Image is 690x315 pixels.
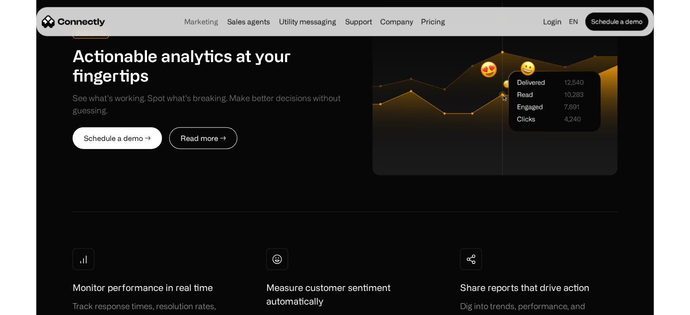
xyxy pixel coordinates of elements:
a: Utility messaging [275,18,340,25]
a: Login [539,15,565,28]
a: Schedule a demo [585,13,648,31]
a: Support [342,18,376,25]
div: Company [380,15,413,28]
a: Marketing [181,18,222,25]
div: en [565,15,583,28]
div: See what’s working. Spot what’s breaking. Make better decisions without guessing. [73,92,345,116]
a: Read more → [169,127,237,149]
h1: Monitor performance in real time [73,281,213,295]
a: Schedule a demo → [73,127,162,149]
a: home [42,15,105,29]
div: Company [377,15,416,28]
a: Sales agents [224,18,274,25]
div: INSIGHTS [76,30,106,37]
h1: Share reports that drive action [460,281,589,295]
ul: Language list [18,299,54,312]
div: en [569,15,578,28]
h1: Measure customer sentiment automatically [266,281,424,308]
aside: Language selected: English [9,298,54,312]
h1: Actionable analytics at your fingertips [73,46,345,85]
a: Pricing [417,18,449,25]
